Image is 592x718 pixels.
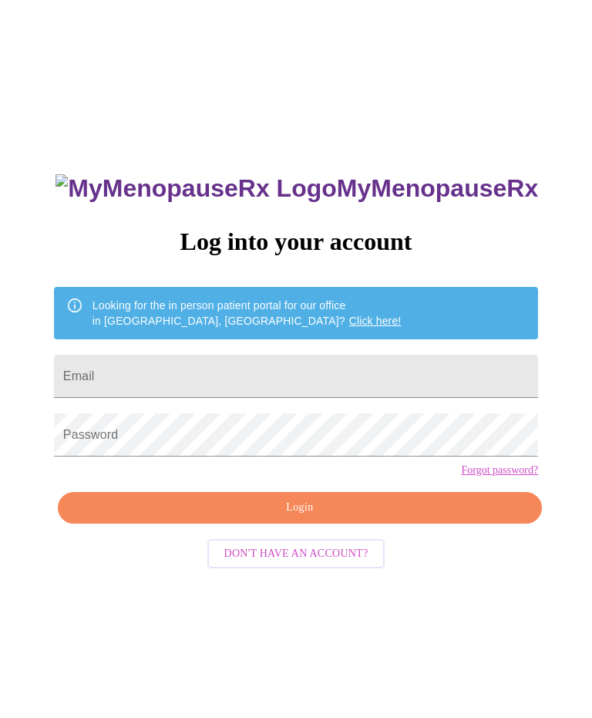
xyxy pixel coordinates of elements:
[349,315,402,327] a: Click here!
[207,539,385,569] button: Don't have an account?
[76,498,524,517] span: Login
[55,174,336,203] img: MyMenopauseRx Logo
[461,464,538,477] a: Forgot password?
[92,292,402,335] div: Looking for the in person patient portal for our office in [GEOGRAPHIC_DATA], [GEOGRAPHIC_DATA]?
[55,174,538,203] h3: MyMenopauseRx
[203,546,389,559] a: Don't have an account?
[58,492,542,524] button: Login
[224,544,368,564] span: Don't have an account?
[54,228,538,256] h3: Log into your account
